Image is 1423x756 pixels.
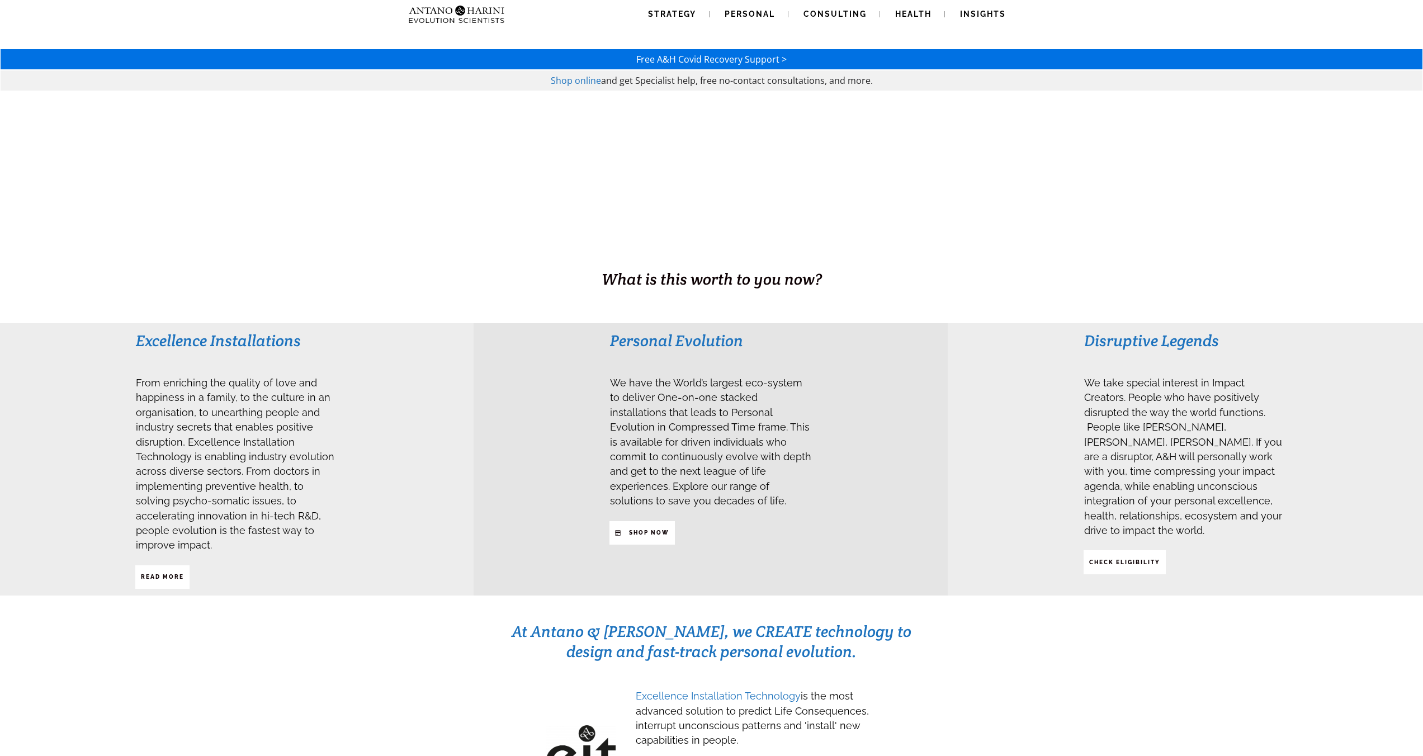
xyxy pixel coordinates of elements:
a: Shop online [551,74,601,87]
h3: Excellence Installations [136,330,338,351]
a: Read More [135,565,190,589]
span: Strategy [648,10,696,18]
h3: Disruptive Legends [1084,330,1286,351]
a: Free A&H Covid Recovery Support > [636,53,787,65]
strong: SHop NOW [629,530,669,536]
a: CHECK ELIGIBILITY [1084,550,1166,574]
strong: Read More [141,574,184,580]
span: Personal [725,10,775,18]
span: is the most advanced solution to predict Life Consequences, interrupt unconscious patterns and 'i... [636,690,869,746]
span: Excellence Installation Technology [636,690,801,702]
span: From enriching the quality of love and happiness in a family, to the culture in an organisation, ... [136,377,334,551]
span: Consulting [803,10,867,18]
span: Insights [960,10,1006,18]
span: What is this worth to you now? [602,269,822,289]
span: Health [895,10,932,18]
h1: BUSINESS. HEALTH. Family. Legacy [1,244,1422,268]
span: We have the World’s largest eco-system to deliver One-on-one stacked installations that leads to ... [610,377,811,507]
span: At Antano & [PERSON_NAME], we CREATE technology to design and fast-track personal evolution. [512,621,911,661]
h3: Personal Evolution [610,330,812,351]
span: and get Specialist help, free no-contact consultations, and more. [601,74,873,87]
a: SHop NOW [609,521,675,545]
span: We take special interest in Impact Creators. People who have positively disrupted the way the wor... [1084,377,1282,536]
strong: CHECK ELIGIBILITY [1089,559,1160,565]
